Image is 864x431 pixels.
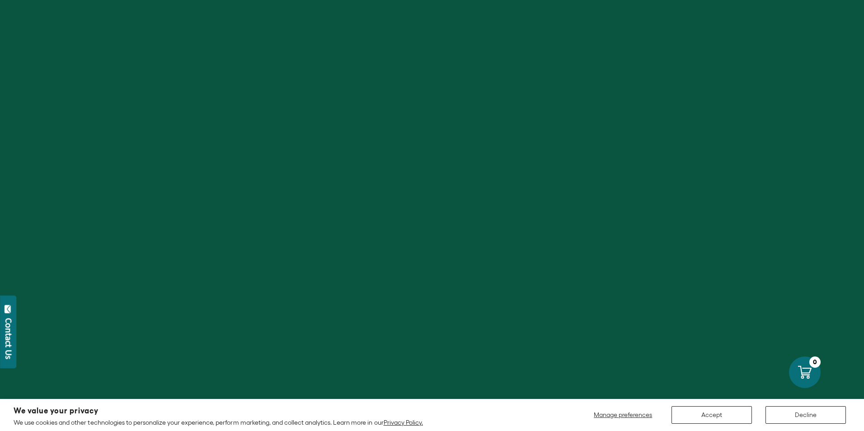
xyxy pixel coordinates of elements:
[765,406,846,424] button: Decline
[14,407,423,415] h2: We value your privacy
[809,356,821,368] div: 0
[14,418,423,426] p: We use cookies and other technologies to personalize your experience, perform marketing, and coll...
[588,406,658,424] button: Manage preferences
[594,411,652,418] span: Manage preferences
[671,406,752,424] button: Accept
[384,419,423,426] a: Privacy Policy.
[4,318,13,359] div: Contact Us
